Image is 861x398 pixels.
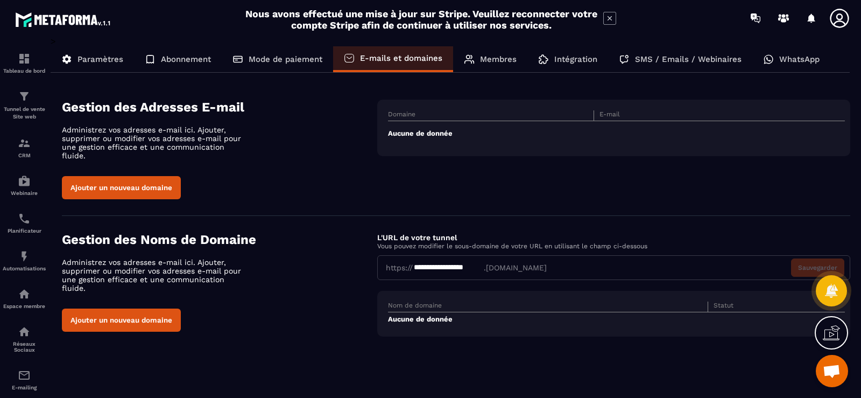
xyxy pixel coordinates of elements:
[249,54,322,64] p: Mode de paiement
[388,302,708,312] th: Nom de domaine
[360,53,442,63] p: E-mails et domaines
[388,110,594,121] th: Domaine
[18,137,31,150] img: formation
[3,341,46,353] p: Réseaux Sociaux
[245,8,598,31] h2: Nous avons effectué une mise à jour sur Stripe. Veuillez reconnecter votre compte Stripe afin de ...
[3,129,46,166] a: formationformationCRM
[18,369,31,382] img: email
[3,266,46,271] p: Automatisations
[3,82,46,129] a: formationformationTunnel de vente Site web
[18,325,31,338] img: social-network
[62,100,377,115] h4: Gestion des Adresses E-mail
[62,232,377,247] h4: Gestion des Noms de Domaine
[3,190,46,196] p: Webinaire
[779,54,820,64] p: WhatsApp
[3,68,46,74] p: Tableau de bord
[388,121,845,146] td: Aucune de donnée
[161,54,211,64] p: Abonnement
[635,54,742,64] p: SMS / Emails / Webinaires
[62,258,250,292] p: Administrez vos adresses e-mail ici. Ajouter, supprimer ou modifier vos adresses e-mail pour une ...
[62,125,250,160] p: Administrez vos adresses e-mail ici. Ajouter, supprimer ou modifier vos adresses e-mail pour une ...
[18,250,31,263] img: automations
[3,204,46,242] a: schedulerschedulerPlanificateur
[3,303,46,309] p: Espace membre
[51,36,850,353] div: >
[388,312,845,326] td: Aucune de donnée
[708,302,822,312] th: Statut
[18,174,31,187] img: automations
[77,54,123,64] p: Paramètres
[3,44,46,82] a: formationformationTableau de bord
[18,212,31,225] img: scheduler
[554,54,597,64] p: Intégration
[18,288,31,301] img: automations
[377,233,457,242] label: L'URL de votre tunnel
[3,242,46,280] a: automationsautomationsAutomatisations
[3,317,46,361] a: social-networksocial-networkRéseaux Sociaux
[62,309,181,332] button: Ajouter un nouveau domaine
[3,106,46,121] p: Tunnel de vente Site web
[3,280,46,317] a: automationsautomationsEspace membre
[62,176,181,199] button: Ajouter un nouveau domaine
[3,385,46,390] p: E-mailing
[480,54,517,64] p: Membres
[18,52,31,65] img: formation
[3,228,46,234] p: Planificateur
[15,10,112,29] img: logo
[594,110,799,121] th: E-mail
[816,355,848,387] div: Ouvrir le chat
[3,166,46,204] a: automationsautomationsWebinaire
[18,90,31,103] img: formation
[377,242,850,250] p: Vous pouvez modifier le sous-domaine de votre URL en utilisant le champ ci-dessous
[3,152,46,158] p: CRM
